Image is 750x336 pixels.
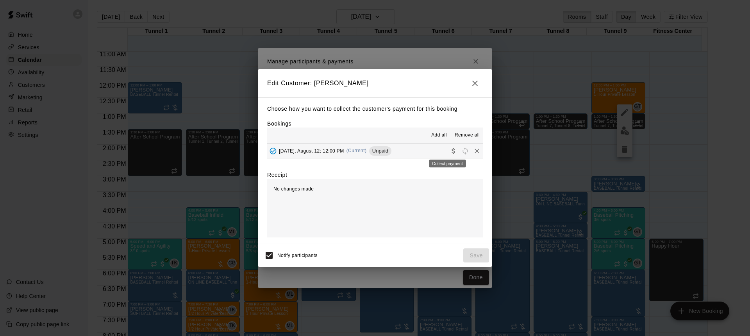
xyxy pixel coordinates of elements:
button: Remove all [452,129,483,142]
button: Added - Collect Payment [267,145,279,157]
span: Remove [471,147,483,153]
button: Add all [427,129,452,142]
span: Collect payment [448,147,459,153]
span: No changes made [273,186,314,192]
p: Choose how you want to collect the customer's payment for this booking [267,104,483,114]
span: Add all [431,131,447,139]
span: Remove all [455,131,480,139]
span: Unpaid [369,148,391,154]
span: Notify participants [277,253,318,258]
h2: Edit Customer: [PERSON_NAME] [258,69,492,97]
label: Bookings [267,120,291,127]
span: [DATE], August 12: 12:00 PM [279,148,344,153]
label: Receipt [267,171,287,179]
button: Added - Collect Payment[DATE], August 12: 12:00 PM(Current)UnpaidCollect paymentRescheduleRemove [267,144,483,158]
span: (Current) [346,148,367,153]
div: Collect payment [429,160,466,167]
span: Reschedule [459,147,471,153]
